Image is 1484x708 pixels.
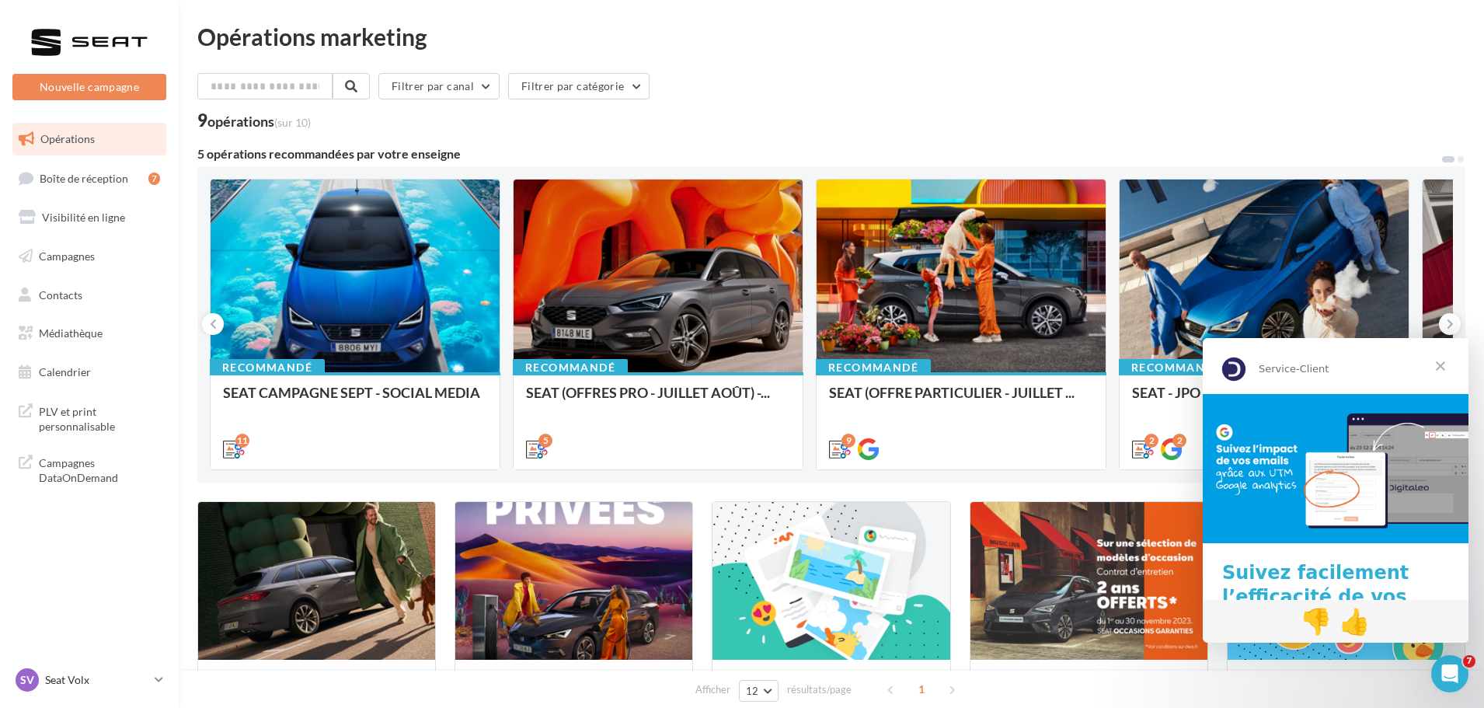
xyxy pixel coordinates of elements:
[197,148,1440,160] div: 5 opérations recommandées par votre enseigne
[739,680,779,702] button: 12
[207,114,311,128] div: opérations
[39,288,82,301] span: Contacts
[235,434,249,448] div: 11
[526,384,770,401] span: SEAT (OFFRES PRO - JUILLET AOÛT) -...
[538,434,552,448] div: 5
[137,269,168,298] span: 👍
[841,434,855,448] div: 9
[9,162,169,195] a: Boîte de réception7
[378,73,500,99] button: Filtrer par canal
[1119,359,1234,376] div: Recommandé
[9,356,169,389] a: Calendrier
[39,365,91,378] span: Calendrier
[274,116,311,129] span: (sur 10)
[1463,655,1475,668] span: 7
[12,74,166,100] button: Nouvelle campagne
[9,201,169,234] a: Visibilité en ligne
[1172,434,1186,448] div: 2
[746,685,759,697] span: 12
[9,123,169,155] a: Opérations
[909,677,934,702] span: 1
[39,452,160,486] span: Campagnes DataOnDemand
[39,401,160,434] span: PLV et print personnalisable
[39,249,95,263] span: Campagnes
[9,240,169,273] a: Campagnes
[42,211,125,224] span: Visibilité en ligne
[12,665,166,695] a: SV Seat Volx
[197,112,311,129] div: 9
[9,395,169,441] a: PLV et print personnalisable
[1203,338,1468,643] iframe: Intercom live chat message
[210,359,325,376] div: Recommandé
[223,384,480,401] span: SEAT CAMPAGNE SEPT - SOCIAL MEDIA
[40,132,95,145] span: Opérations
[787,682,852,697] span: résultats/page
[20,672,34,688] span: SV
[133,264,172,302] span: thumbs up reaction
[9,446,169,492] a: Campagnes DataOnDemand
[9,317,169,350] a: Médiathèque
[1431,655,1468,692] iframe: Intercom live chat
[829,384,1075,401] span: SEAT (OFFRE PARTICULIER - JUILLET ...
[98,269,129,298] span: 👎
[1144,434,1158,448] div: 2
[695,682,730,697] span: Afficher
[197,25,1465,48] div: Opérations marketing
[513,359,628,376] div: Recommandé
[40,171,128,184] span: Boîte de réception
[1132,384,1382,401] span: SEAT - JPO - GENERIQUE SEPT / OCTO...
[45,672,148,688] p: Seat Volx
[816,359,931,376] div: Recommandé
[19,224,237,345] b: Suivez facilement l’efficacité de vos campagnes marketing grâce aux UTM🚀
[148,173,160,185] div: 7
[39,326,103,340] span: Médiathèque
[9,279,169,312] a: Contacts
[508,73,650,99] button: Filtrer par catégorie
[94,264,133,302] span: 1 reaction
